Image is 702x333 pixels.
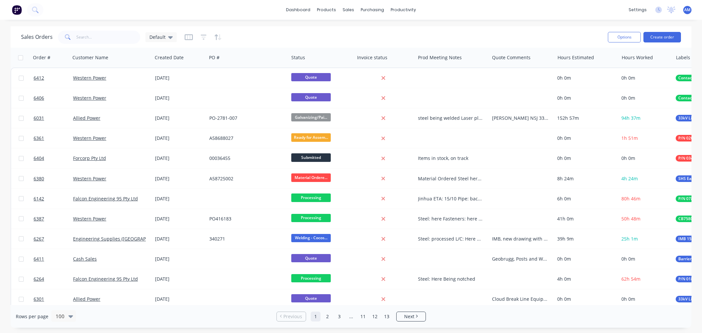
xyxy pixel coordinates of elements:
[557,236,613,242] div: 39h 9m
[155,276,204,282] div: [DATE]
[621,135,638,141] span: 1h 51m
[492,54,531,61] div: Quote Comments
[291,234,331,242] span: Welding - Cocos...
[73,276,138,282] a: Falcon Engineering 95 Pty Ltd
[291,294,331,302] span: Quote
[34,256,44,262] span: 6411
[621,256,635,262] span: 0h 0m
[492,115,549,121] div: [PERSON_NAME] NSJ 33kV project Project has kicked off and procurement packages being finalised th...
[418,216,483,222] div: Steel: here Fasteners: here Being Drilled/Plasma Cut
[676,195,698,202] button: P/N 0785
[621,296,635,302] span: 0h 0m
[34,68,73,88] a: 6412
[621,115,640,121] span: 94h 37m
[621,276,640,282] span: 62h 54m
[34,276,44,282] span: 6264
[155,216,204,222] div: [DATE]
[277,313,306,320] a: Previous page
[621,236,638,242] span: 25h 1m
[323,312,332,321] a: Page 2
[621,195,640,202] span: 80h 46m
[209,115,282,121] div: PO-2781-007
[557,276,613,282] div: 4h 0m
[291,254,331,262] span: Quote
[492,236,549,242] div: IMB, new drawing with outside welding only. Christmas Creek job for Genus, [PERSON_NAME] asked to...
[625,5,650,15] div: settings
[291,113,331,121] span: Galvanizing/Pai...
[34,108,73,128] a: 6031
[314,5,339,15] div: products
[34,236,44,242] span: 6267
[418,155,483,162] div: Items in stock, on track
[621,75,635,81] span: 0h 0m
[643,32,681,42] button: Create order
[34,95,44,101] span: 6406
[34,75,44,81] span: 6412
[492,256,549,262] div: Geobrugg, Posts and Washer Plates. Onboarding
[209,175,282,182] div: A58725002
[678,276,695,282] span: P/N 0188
[557,95,613,101] div: 0h 0m
[21,34,53,40] h1: Sales Orders
[678,195,695,202] span: P/N 0785
[557,175,613,182] div: 8h 24m
[404,313,414,320] span: Next
[557,296,613,302] div: 0h 0m
[34,209,73,229] a: 6387
[621,95,635,101] span: 0h 0m
[557,216,613,222] div: 41h 0m
[382,312,392,321] a: Page 13
[339,5,357,15] div: sales
[33,54,50,61] div: Order #
[291,274,331,282] span: Processing
[155,195,204,202] div: [DATE]
[676,276,698,282] button: P/N 0188
[557,115,613,121] div: 152h 57m
[418,195,483,202] div: Jinhua ETA: 15/10 Pipe: back from galv Brass: being machined Fasteners: here 35SHS material order...
[684,7,690,13] span: AM
[34,216,44,222] span: 6387
[73,135,106,141] a: Western Power
[370,312,380,321] a: Page 12
[73,95,106,101] a: Western Power
[209,216,282,222] div: PO416183
[209,155,282,162] div: 00036455
[155,54,184,61] div: Created Date
[346,312,356,321] a: Jump forward
[291,93,331,101] span: Quote
[558,54,594,61] div: Hours Estimated
[209,135,282,141] div: A58688027
[621,155,635,161] span: 0h 0m
[622,54,653,61] div: Hours Worked
[676,135,698,141] button: P/N 0202
[73,236,186,242] a: Engineering Supplies ([GEOGRAPHIC_DATA]) Pty Ltd
[155,135,204,141] div: [DATE]
[149,34,166,40] span: Default
[34,88,73,108] a: 6406
[34,249,73,269] a: 6411
[34,296,44,302] span: 6301
[291,73,331,81] span: Quote
[397,313,426,320] a: Next page
[334,312,344,321] a: Page 3
[155,236,204,242] div: [DATE]
[73,195,138,202] a: Falcon Engineering 95 Pty Ltd
[358,312,368,321] a: Page 11
[34,229,73,249] a: 6267
[16,313,48,320] span: Rows per page
[283,313,302,320] span: Previous
[283,5,314,15] a: dashboard
[678,155,695,162] span: P/N 0345
[155,75,204,81] div: [DATE]
[676,54,690,61] div: Labels
[73,75,106,81] a: Western Power
[357,54,387,61] div: Invoice status
[34,195,44,202] span: 6142
[73,115,100,121] a: Allied Power
[291,153,331,162] span: Submitted
[73,296,100,302] a: Allied Power
[492,296,549,302] div: Cloud Break Line Equipment crossarms AM to follow up 30/09, sitting with Engineers assessment for...
[34,269,73,289] a: 6264
[557,135,613,141] div: 0h 0m
[73,175,106,182] a: Western Power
